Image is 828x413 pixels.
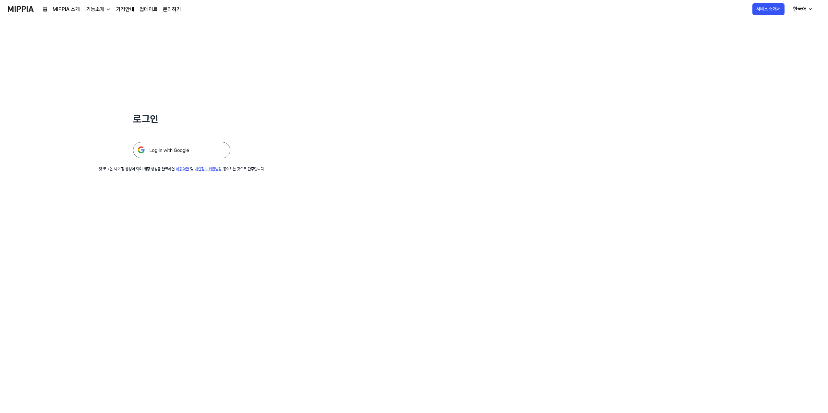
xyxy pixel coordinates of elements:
button: 기능소개 [85,6,111,13]
a: 개인정보 취급방침 [195,167,222,171]
div: 한국어 [792,5,808,13]
a: 업데이트 [140,6,158,13]
button: 서비스 소개서 [752,3,785,15]
h1: 로그인 [133,112,230,126]
div: 기능소개 [85,6,106,13]
a: 가격안내 [116,6,134,13]
img: down [106,7,111,12]
a: 문의하기 [163,6,181,13]
img: 구글 로그인 버튼 [133,142,230,158]
button: 한국어 [788,3,817,16]
div: 첫 로그인 시 계정 생성이 되며 계정 생성을 완료하면 및 동의하는 것으로 간주합니다. [99,166,265,172]
a: MIPPIA 소개 [53,6,80,13]
a: 이용약관 [176,167,189,171]
a: 홈 [43,6,47,13]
